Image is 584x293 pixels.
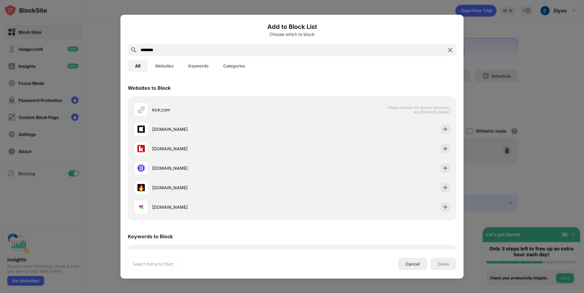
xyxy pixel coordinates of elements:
img: search.svg [130,46,137,54]
div: Choose which to block [128,32,456,37]
div: [DOMAIN_NAME] [152,165,292,171]
button: Keywords [181,60,216,72]
div: Cancel [405,261,420,267]
div: Select Items to Start [133,261,174,267]
button: All [128,60,148,72]
img: favicons [137,125,145,133]
h6: Add to Block List [128,22,456,31]
img: favicons [137,164,145,172]
img: favicons [137,203,145,211]
div: [DOMAIN_NAME] [152,184,292,191]
img: favicons [137,184,145,191]
img: search-close [447,46,454,54]
div: Done [438,261,449,266]
span: Please include full domain structure, like [DOMAIN_NAME] [388,105,450,114]
button: Websites [148,60,181,72]
div: [DOMAIN_NAME] [152,204,292,210]
img: url.svg [137,106,145,113]
img: favicons [137,145,145,152]
div: [DOMAIN_NAME] [152,145,292,152]
div: Keywords to Block [128,233,173,239]
button: Categories [216,60,252,72]
div: Websites to Block [128,85,171,91]
div: [DOMAIN_NAME] [152,126,292,132]
div: kick;com [152,106,292,113]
